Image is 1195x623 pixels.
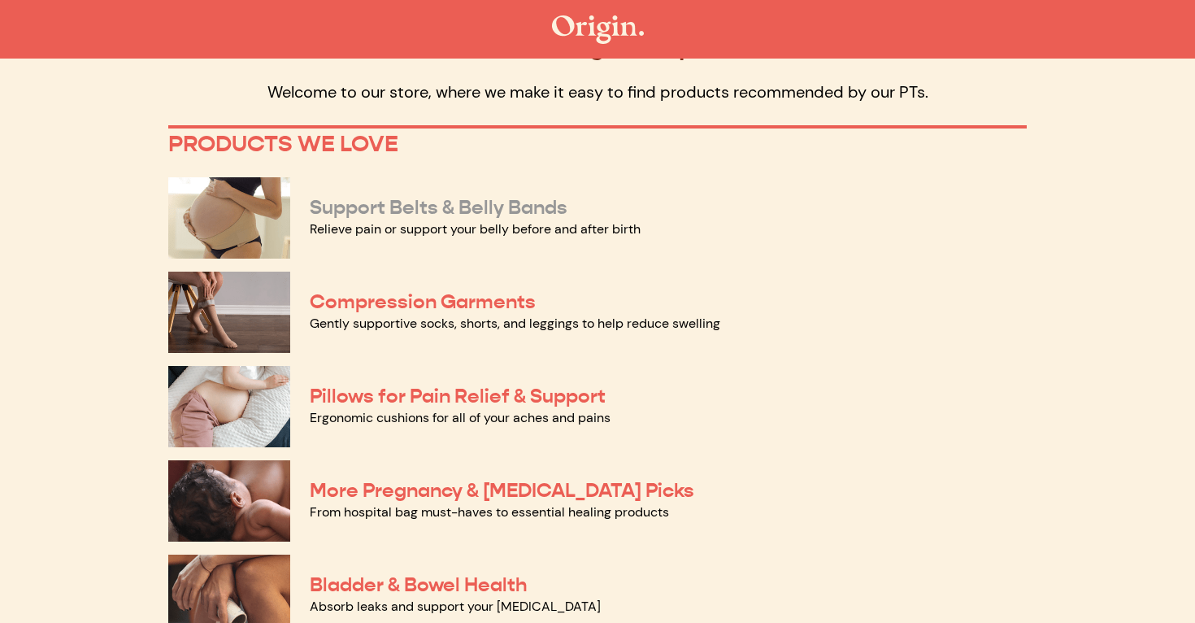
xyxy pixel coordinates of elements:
a: More Pregnancy & [MEDICAL_DATA] Picks [310,478,694,503]
img: More Pregnancy & Postpartum Picks [168,460,290,542]
img: Compression Garments [168,272,290,353]
img: Support Belts & Belly Bands [168,177,290,259]
p: Welcome to our store, where we make it easy to find products recommended by our PTs. [168,81,1027,102]
a: Gently supportive socks, shorts, and leggings to help reduce swelling [310,315,720,332]
a: Bladder & Bowel Health [310,573,527,597]
a: Relieve pain or support your belly before and after birth [310,220,641,237]
a: Absorb leaks and support your [MEDICAL_DATA] [310,598,601,615]
img: Pillows for Pain Relief & Support [168,366,290,447]
a: Support Belts & Belly Bands [310,195,567,220]
a: Compression Garments [310,290,536,314]
p: PRODUCTS WE LOVE [168,130,1027,158]
img: The Origin Shop [552,15,644,44]
a: Pillows for Pain Relief & Support [310,384,606,408]
p: The Origin Shop [168,31,1027,62]
a: Ergonomic cushions for all of your aches and pains [310,409,611,426]
a: From hospital bag must-haves to essential healing products [310,503,669,521]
